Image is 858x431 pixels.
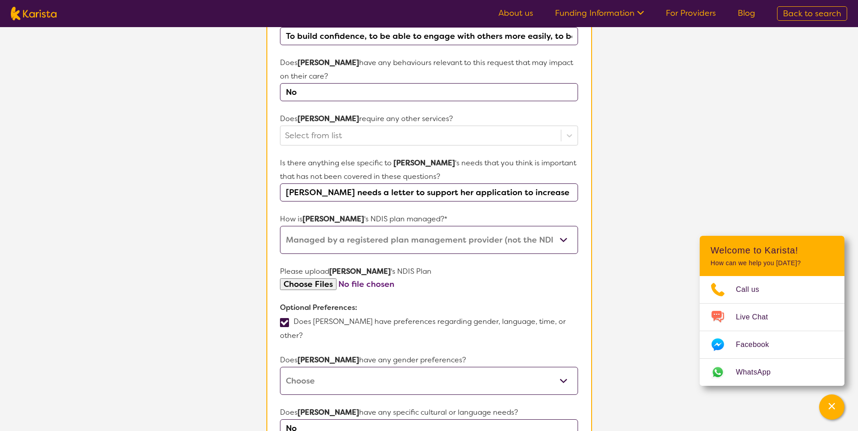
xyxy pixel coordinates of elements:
span: WhatsApp [736,365,782,379]
p: Does have any specific cultural or language needs? [280,406,578,419]
img: Karista logo [11,7,57,20]
span: Live Chat [736,310,779,324]
strong: [PERSON_NAME] [298,408,359,417]
a: For Providers [666,8,716,19]
input: Type you answer here [280,183,578,201]
a: About us [498,8,533,19]
ul: Choose channel [700,276,844,386]
p: How can we help you [DATE]? [711,259,834,267]
span: Facebook [736,338,780,351]
input: Please briefly explain [280,83,578,101]
p: Does have any behaviours relevant to this request that may impact on their care? [280,56,578,83]
strong: [PERSON_NAME] [303,214,364,224]
strong: [PERSON_NAME] [298,58,359,67]
span: Call us [736,283,770,296]
strong: [PERSON_NAME] [393,158,455,168]
strong: [PERSON_NAME] [329,267,391,276]
a: Back to search [777,6,847,21]
input: Type you answer here [280,27,578,45]
button: Channel Menu [819,394,844,420]
a: Blog [738,8,755,19]
h2: Welcome to Karista! [711,245,834,256]
p: How is 's NDIS plan managed?* [280,212,578,226]
div: Channel Menu [700,236,844,386]
b: Optional Preferences: [280,303,357,312]
p: Does have any gender preferences? [280,353,578,367]
a: Web link opens in a new tab. [700,359,844,386]
label: Does [PERSON_NAME] have preferences regarding gender, language, time, or other? [280,317,566,340]
strong: [PERSON_NAME] [298,114,359,123]
span: Back to search [783,8,841,19]
a: Funding Information [555,8,644,19]
strong: [PERSON_NAME] [298,355,359,365]
p: Is there anything else specific to 's needs that you think is important that has not been covered... [280,156,578,183]
p: Does require any other services? [280,112,578,126]
p: Please upload 's NDIS Plan [280,265,578,278]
